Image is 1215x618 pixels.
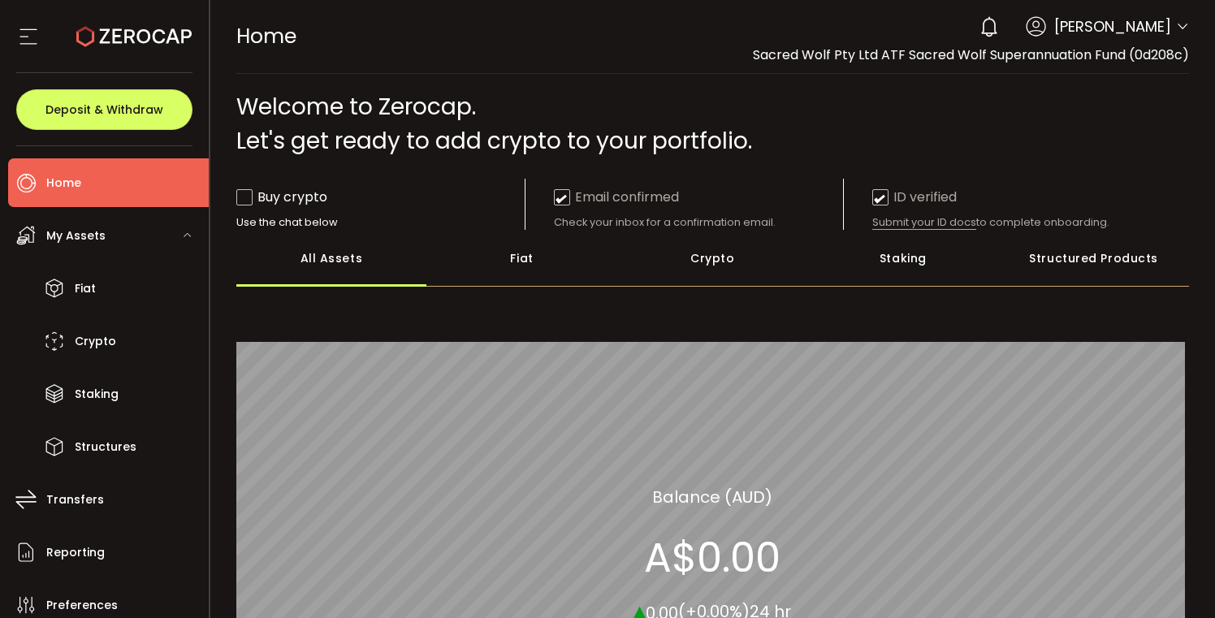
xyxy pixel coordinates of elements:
[45,104,163,115] span: Deposit & Withdraw
[46,224,106,248] span: My Assets
[426,230,617,287] div: Fiat
[75,435,136,459] span: Structures
[46,541,105,564] span: Reporting
[753,45,1189,64] span: Sacred Wolf Pty Ltd ATF Sacred Wolf Superannuation Fund (0d208c)
[236,187,327,207] div: Buy crypto
[644,533,780,581] section: A$0.00
[872,187,957,207] div: ID verified
[652,484,772,508] section: Balance (AUD)
[46,171,81,195] span: Home
[46,594,118,617] span: Preferences
[872,215,976,230] span: Submit your ID docs
[236,90,1190,158] div: Welcome to Zerocap. Let's get ready to add crypto to your portfolio.
[1134,540,1215,618] iframe: Chat Widget
[617,230,808,287] div: Crypto
[1054,15,1171,37] span: [PERSON_NAME]
[46,488,104,512] span: Transfers
[75,330,116,353] span: Crypto
[236,22,296,50] span: Home
[554,215,843,230] div: Check your inbox for a confirmation email.
[16,89,192,130] button: Deposit & Withdraw
[75,277,96,300] span: Fiat
[998,230,1189,287] div: Structured Products
[75,382,119,406] span: Staking
[236,215,525,230] div: Use the chat below
[808,230,999,287] div: Staking
[554,187,679,207] div: Email confirmed
[236,230,427,287] div: All Assets
[872,215,1161,230] div: to complete onboarding.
